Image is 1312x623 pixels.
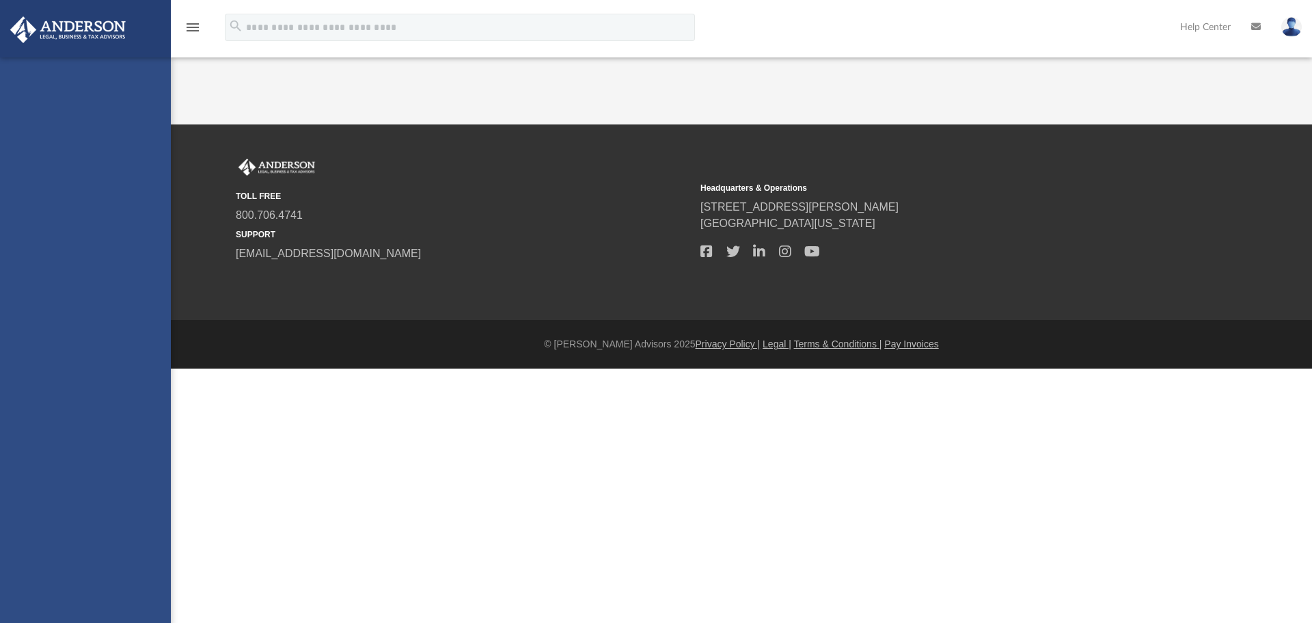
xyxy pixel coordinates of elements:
a: Privacy Policy | [696,339,761,349]
small: Headquarters & Operations [700,182,1156,194]
small: TOLL FREE [236,190,691,202]
a: menu [184,26,201,36]
a: [EMAIL_ADDRESS][DOMAIN_NAME] [236,248,421,259]
i: menu [184,19,201,36]
a: Terms & Conditions | [794,339,882,349]
i: search [228,18,243,34]
small: SUPPORT [236,228,691,241]
img: Anderson Advisors Platinum Portal [236,159,318,176]
a: 800.706.4741 [236,209,303,221]
img: User Pic [1281,17,1302,37]
div: © [PERSON_NAME] Advisors 2025 [171,337,1312,352]
img: Anderson Advisors Platinum Portal [6,16,130,43]
a: Legal | [763,339,791,349]
a: [STREET_ADDRESS][PERSON_NAME] [700,201,899,213]
a: [GEOGRAPHIC_DATA][US_STATE] [700,217,875,229]
a: Pay Invoices [884,339,938,349]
